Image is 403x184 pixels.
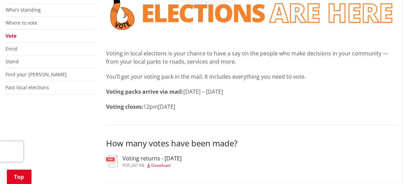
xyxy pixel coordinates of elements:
[151,162,170,168] span: Download
[5,32,16,39] a: Vote
[7,170,31,184] a: Top
[143,103,175,110] span: 12pm[DATE]
[106,155,118,167] img: document-pdf.svg
[106,88,398,96] p: [DATE] – [DATE]
[5,71,67,78] a: Find your [PERSON_NAME]
[131,162,144,168] span: 207 KB
[122,163,182,168] div: ,
[5,6,41,13] a: Who's standing
[5,58,19,65] a: Stand
[106,155,182,168] a: Voting returns - [DATE] pdf,207 KB Download
[106,103,143,110] strong: Voting closes:
[122,162,130,168] span: pdf
[372,155,396,180] iframe: Messenger Launcher
[5,45,17,52] a: Enrol
[106,139,398,148] h3: How many votes have been made?
[5,84,49,91] a: Past local elections
[106,49,398,66] p: Voting in local elections is your chance to have a say on the people who make decisions in your c...
[106,88,183,95] strong: Voting packs arrive via mail:
[5,19,37,26] a: Where to vote
[122,155,182,162] h3: Voting returns - [DATE]
[106,73,398,81] p: You’ll get your voting pack in the mail. It includes everything you need to vote.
